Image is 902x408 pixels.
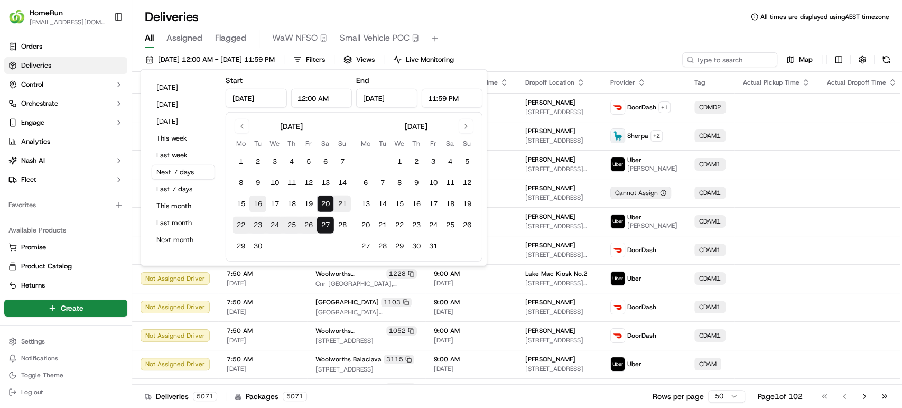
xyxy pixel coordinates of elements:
img: uber-new-logo.jpeg [611,272,625,285]
div: Deliveries [145,391,217,402]
button: 25 [442,217,459,234]
span: 7:50 AM [227,270,299,278]
span: Deliveries [21,61,51,70]
button: 8 [391,174,408,191]
button: 12 [300,174,317,191]
button: 1 [391,153,408,170]
button: 31 [425,238,442,255]
button: 14 [334,174,351,191]
span: CDAM1 [699,246,721,254]
th: Monday [233,138,249,149]
span: [PERSON_NAME] [525,212,575,221]
button: 9 [408,174,425,191]
span: [PERSON_NAME] [525,127,575,135]
span: All [145,32,154,44]
button: 30 [249,238,266,255]
button: 4 [442,153,459,170]
span: Nash AI [21,156,45,165]
span: 9:00 AM [434,384,508,392]
span: Log out [21,388,43,396]
span: Sherpa [627,132,648,140]
span: [PERSON_NAME] [525,384,575,392]
input: Time [421,89,482,108]
button: 10 [425,174,442,191]
button: 27 [357,238,374,255]
span: Woolworths Glenwood [315,384,383,392]
span: [PERSON_NAME] [525,298,575,307]
button: 28 [374,238,391,255]
button: 13 [317,174,334,191]
button: Go to previous month [235,119,249,134]
th: Sunday [459,138,476,149]
button: 28 [334,217,351,234]
label: End [356,76,369,85]
span: CDAM1 [699,132,721,140]
span: Small Vehicle POC [340,32,410,44]
button: 11 [442,174,459,191]
button: 22 [233,217,249,234]
span: Orchestrate [21,99,58,108]
button: [EMAIL_ADDRESS][DOMAIN_NAME] [30,18,105,26]
th: Friday [425,138,442,149]
button: 24 [266,217,283,234]
span: [STREET_ADDRESS] [525,108,593,116]
button: [DATE] [152,114,215,129]
span: Actual Pickup Time [743,78,799,87]
button: 8 [233,174,249,191]
p: Rows per page [653,391,704,402]
button: [DATE] [152,97,215,112]
span: Dropoff Location [525,78,574,87]
img: uber-new-logo.jpeg [611,157,625,171]
button: 3 [266,153,283,170]
button: This month [152,199,215,214]
span: Returns [21,281,45,290]
span: Analytics [21,137,50,146]
span: 9:00 AM [434,298,508,307]
span: CDAM [699,360,717,368]
th: Friday [300,138,317,149]
span: All times are displayed using AEST timezone [760,13,889,21]
button: 2 [249,153,266,170]
button: 17 [425,196,442,212]
button: 11 [283,174,300,191]
th: Sunday [334,138,351,149]
th: Tuesday [374,138,391,149]
img: doordash_logo_v2.png [611,243,625,257]
button: 18 [283,196,300,212]
button: 26 [459,217,476,234]
button: Engage [4,114,127,131]
span: Actual Dropoff Time [827,78,886,87]
button: Refresh [879,52,894,67]
th: Thursday [408,138,425,149]
span: [STREET_ADDRESS] [315,365,417,374]
span: [PERSON_NAME] [627,164,677,173]
span: Uber [627,213,641,221]
button: 12 [459,174,476,191]
span: [STREET_ADDRESS] [525,193,593,202]
button: Log out [4,385,127,400]
button: 2 [408,153,425,170]
span: Toggle Theme [21,371,63,379]
button: Orchestrate [4,95,127,112]
button: 30 [408,238,425,255]
span: 9:00 AM [434,355,508,364]
button: 18 [442,196,459,212]
span: [STREET_ADDRESS] [525,308,593,316]
span: DoorDash [627,246,656,254]
a: Analytics [4,133,127,150]
span: [STREET_ADDRESS][PERSON_NAME] [525,279,593,288]
button: Last month [152,216,215,230]
button: Nash AI [4,152,127,169]
span: Woolworths Balaclava [315,355,382,364]
span: [PERSON_NAME] [525,98,575,107]
button: [DATE] [152,80,215,95]
button: Next month [152,233,215,247]
a: Deliveries [4,57,127,74]
span: 7:50 AM [227,298,299,307]
button: 29 [233,238,249,255]
button: Map [782,52,817,67]
span: WaW NFSO [272,32,318,44]
button: 16 [249,196,266,212]
span: Live Monitoring [406,55,454,64]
